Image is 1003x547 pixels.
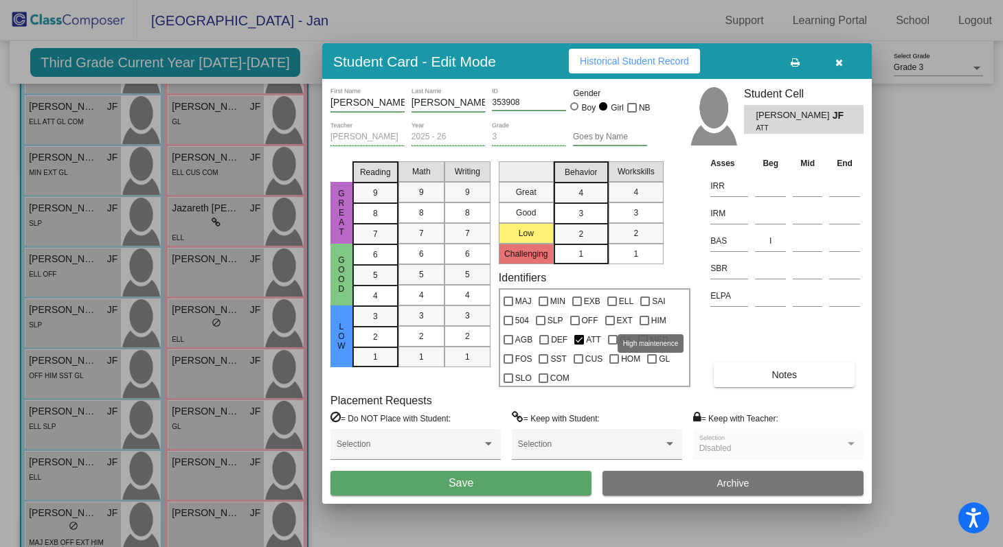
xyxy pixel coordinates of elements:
[419,268,424,281] span: 5
[659,351,670,367] span: GL
[499,271,546,284] label: Identifiers
[710,258,748,279] input: assessment
[330,132,405,142] input: teacher
[752,156,789,171] th: Beg
[360,166,391,178] span: Reading
[756,123,822,133] span: ATT
[419,227,424,240] span: 7
[581,102,596,114] div: Boy
[373,248,378,261] span: 6
[515,331,532,348] span: AGB
[449,477,473,489] span: Save
[710,176,748,196] input: assessment
[465,248,470,260] span: 6
[610,102,624,114] div: Girl
[550,293,565,310] span: MIN
[578,248,583,260] span: 1
[419,289,424,301] span: 4
[617,312,633,329] span: EXT
[492,98,566,108] input: Enter ID
[373,351,378,363] span: 1
[585,351,602,367] span: CUS
[465,289,470,301] span: 4
[578,228,583,240] span: 2
[335,322,348,351] span: Low
[373,331,378,343] span: 2
[550,351,566,367] span: SST
[373,290,378,302] span: 4
[515,351,532,367] span: FOS
[330,471,591,496] button: Save
[373,310,378,323] span: 3
[419,207,424,219] span: 8
[330,394,432,407] label: Placement Requests
[633,227,638,240] span: 2
[652,293,665,310] span: SAI
[573,87,647,100] mat-label: Gender
[515,312,529,329] span: 504
[412,132,486,142] input: year
[771,369,797,380] span: Notes
[578,207,583,220] span: 3
[639,100,651,116] span: NB
[512,411,600,425] label: = Keep with Student:
[633,186,638,198] span: 4
[465,310,470,322] span: 3
[584,293,600,310] span: EXB
[419,186,424,198] span: 9
[373,187,378,199] span: 9
[633,248,638,260] span: 1
[465,330,470,342] span: 2
[580,56,689,67] span: Historical Student Record
[710,231,748,251] input: assessment
[412,165,431,178] span: Math
[586,331,601,348] span: ATT
[710,203,748,224] input: assessment
[565,166,597,178] span: Behavior
[826,156,864,171] th: End
[693,411,778,425] label: = Keep with Teacher:
[515,370,532,386] span: SLO
[335,189,348,237] span: Great
[333,53,496,70] h3: Student Card - Edit Mode
[419,351,424,363] span: 1
[419,330,424,342] span: 2
[789,156,826,171] th: Mid
[699,443,732,453] span: Disabled
[833,108,852,123] span: JF
[419,248,424,260] span: 6
[569,49,700,73] button: Historical Student Record
[455,165,480,178] span: Writing
[710,286,748,306] input: assessment
[330,411,451,425] label: = Do NOT Place with Student:
[756,108,832,123] span: [PERSON_NAME]
[548,312,563,329] span: SLP
[707,156,752,171] th: Asses
[602,471,864,496] button: Archive
[373,269,378,281] span: 5
[419,310,424,322] span: 3
[651,312,666,329] span: HIM
[465,227,470,240] span: 7
[621,351,640,367] span: HOM
[465,351,470,363] span: 1
[633,207,638,219] span: 3
[573,132,647,142] input: goes by name
[465,186,470,198] span: 9
[550,370,570,386] span: COM
[492,132,566,142] input: grade
[619,293,633,310] span: ELL
[465,207,470,219] span: 8
[465,268,470,281] span: 5
[373,207,378,220] span: 8
[714,362,855,387] button: Notes
[515,293,532,310] span: MAJ
[373,228,378,240] span: 7
[582,312,598,329] span: OFF
[744,87,864,100] h3: Student Cell
[620,331,631,348] span: GA
[717,478,750,489] span: Archive
[578,187,583,199] span: 4
[551,331,567,348] span: DEF
[335,255,348,294] span: Good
